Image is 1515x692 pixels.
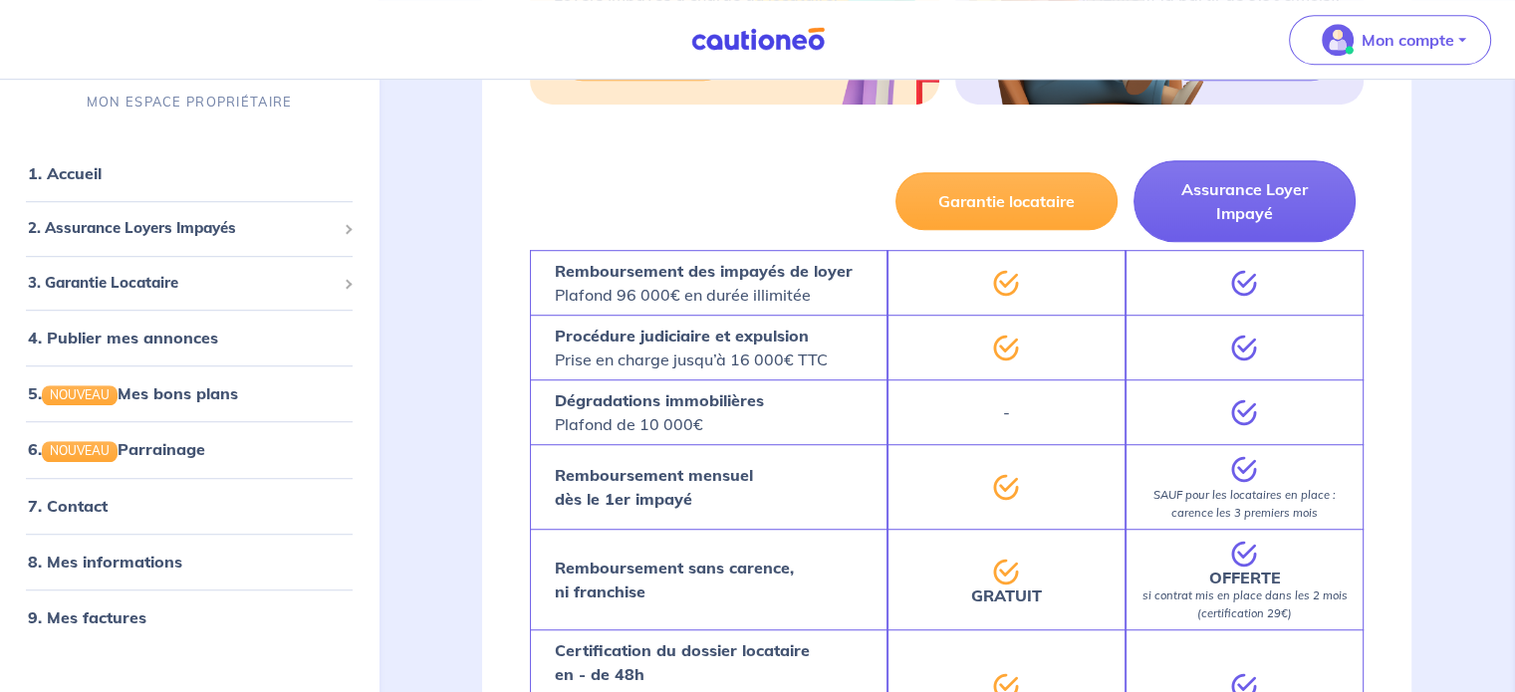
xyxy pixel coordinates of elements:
em: SAUF pour les locataires en place : carence les 3 premiers mois [1153,488,1336,520]
strong: Remboursement sans carence, ni franchise [555,558,794,601]
button: Assurance Loyer Impayé [1134,160,1356,242]
p: Plafond 96 000€ en durée illimitée [555,259,853,307]
div: 2. Assurance Loyers Impayés [8,210,371,249]
div: 4. Publier mes annonces [8,319,371,358]
strong: Procédure judiciaire et expulsion [555,326,809,346]
div: - [887,379,1126,444]
span: 2. Assurance Loyers Impayés [28,218,336,241]
button: illu_account_valid_menu.svgMon compte [1289,15,1491,65]
em: si contrat mis en place dans les 2 mois (certification 29€) [1141,588,1347,620]
a: 9. Mes factures [28,607,146,627]
a: 5.NOUVEAUMes bons plans [28,384,238,404]
div: 6.NOUVEAUParrainage [8,430,371,470]
a: 6.NOUVEAUParrainage [28,440,205,460]
img: illu_account_valid_menu.svg [1322,24,1354,56]
button: Garantie locataire [895,172,1118,230]
div: 1. Accueil [8,154,371,194]
p: MON ESPACE PROPRIÉTAIRE [87,94,292,113]
div: 9. Mes factures [8,597,371,637]
span: 3. Garantie Locataire [28,272,336,295]
p: Prise en charge jusqu’à 16 000€ TTC [555,324,828,371]
strong: Remboursement mensuel dès le 1er impayé [555,465,753,509]
strong: OFFERTE [1208,568,1280,587]
p: Plafond de 10 000€ [555,388,764,436]
strong: Certification du dossier locataire en - de 48h [555,640,810,684]
a: 8. Mes informations [28,552,182,572]
a: 7. Contact [28,496,108,516]
strong: Dégradations immobilières [555,390,764,410]
div: 7. Contact [8,486,371,526]
div: 3. Garantie Locataire [8,264,371,303]
a: 4. Publier mes annonces [28,329,218,348]
a: 1. Accueil [28,164,102,184]
div: 5.NOUVEAUMes bons plans [8,374,371,414]
strong: GRATUIT [971,585,1042,605]
p: Mon compte [1362,28,1454,52]
strong: Remboursement des impayés de loyer [555,261,853,281]
img: Cautioneo [683,27,833,52]
div: 8. Mes informations [8,542,371,581]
